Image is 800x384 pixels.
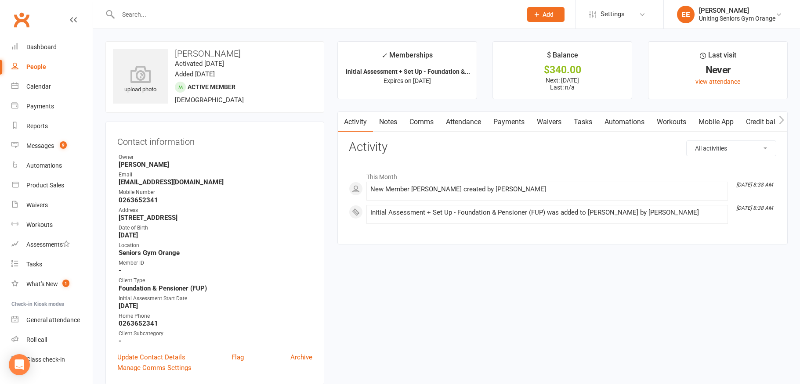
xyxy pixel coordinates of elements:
[119,319,312,327] strong: 0263652341
[26,103,54,110] div: Payments
[11,310,93,330] a: General attendance kiosk mode
[11,235,93,255] a: Assessments
[547,50,578,65] div: $ Balance
[26,43,57,50] div: Dashboard
[119,196,312,204] strong: 0263652341
[11,350,93,370] a: Class kiosk mode
[677,6,695,23] div: EE
[26,201,48,208] div: Waivers
[695,78,740,85] a: view attendance
[26,241,70,248] div: Assessments
[11,274,93,294] a: What's New1
[117,362,192,373] a: Manage Comms Settings
[119,276,312,285] div: Client Type
[403,112,440,132] a: Comms
[26,280,58,287] div: What's New
[119,312,312,320] div: Home Phone
[692,112,740,132] a: Mobile App
[543,11,554,18] span: Add
[527,7,565,22] button: Add
[119,231,312,239] strong: [DATE]
[119,241,312,250] div: Location
[113,49,317,58] h3: [PERSON_NAME]
[349,140,776,154] h3: Activity
[338,112,373,132] a: Activity
[119,259,312,267] div: Member ID
[26,336,47,343] div: Roll call
[119,161,312,169] strong: [PERSON_NAME]
[116,8,516,21] input: Search...
[113,65,168,94] div: upload photo
[119,224,312,232] div: Date of Birth
[26,63,46,70] div: People
[651,112,692,132] a: Workouts
[117,352,185,362] a: Update Contact Details
[740,112,796,132] a: Credit balance
[373,112,403,132] a: Notes
[349,168,776,182] li: This Month
[598,112,651,132] a: Automations
[11,215,93,235] a: Workouts
[119,249,312,257] strong: Seniors Gym Orange
[736,205,773,211] i: [DATE] 8:38 AM
[601,4,625,24] span: Settings
[26,142,54,149] div: Messages
[346,68,470,75] strong: Initial Assessment + Set Up - Foundation &...
[26,122,48,129] div: Reports
[119,178,312,186] strong: [EMAIL_ADDRESS][DOMAIN_NAME]
[119,302,312,310] strong: [DATE]
[119,330,312,338] div: Client Subcategory
[232,352,244,362] a: Flag
[119,294,312,303] div: Initial Assessment Start Date
[501,77,624,91] p: Next: [DATE] Last: n/a
[119,214,312,222] strong: [STREET_ADDRESS]
[26,356,65,363] div: Class check-in
[119,337,312,345] strong: -
[440,112,487,132] a: Attendance
[119,266,312,274] strong: -
[175,60,224,68] time: Activated [DATE]
[26,83,51,90] div: Calendar
[531,112,568,132] a: Waivers
[11,156,93,176] a: Automations
[26,182,64,189] div: Product Sales
[26,221,53,228] div: Workouts
[26,316,80,323] div: General attendance
[11,97,93,116] a: Payments
[119,284,312,292] strong: Foundation & Pensioner (FUP)
[62,280,69,287] span: 1
[119,206,312,215] div: Address
[175,70,215,78] time: Added [DATE]
[381,51,387,60] i: ✓
[9,354,30,375] div: Open Intercom Messenger
[699,14,775,22] div: Uniting Seniors Gym Orange
[26,261,42,268] div: Tasks
[11,57,93,77] a: People
[736,182,773,188] i: [DATE] 8:38 AM
[11,330,93,350] a: Roll call
[175,96,244,104] span: [DEMOGRAPHIC_DATA]
[60,141,67,149] span: 9
[699,7,775,14] div: [PERSON_NAME]
[11,195,93,215] a: Waivers
[11,136,93,156] a: Messages 9
[290,352,312,362] a: Archive
[11,176,93,195] a: Product Sales
[26,162,62,169] div: Automations
[11,77,93,97] a: Calendar
[117,133,312,147] h3: Contact information
[370,209,724,216] div: Initial Assessment + Set Up - Foundation & Pensioner (FUP) was added to [PERSON_NAME] by [PERSON_...
[11,37,93,57] a: Dashboard
[119,171,312,179] div: Email
[11,9,33,31] a: Clubworx
[370,186,724,193] div: New Member [PERSON_NAME] created by [PERSON_NAME]
[568,112,598,132] a: Tasks
[487,112,531,132] a: Payments
[11,255,93,274] a: Tasks
[700,50,736,65] div: Last visit
[381,50,433,66] div: Memberships
[656,65,779,75] div: Never
[119,188,312,197] div: Mobile Number
[188,83,235,90] span: Active member
[11,116,93,136] a: Reports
